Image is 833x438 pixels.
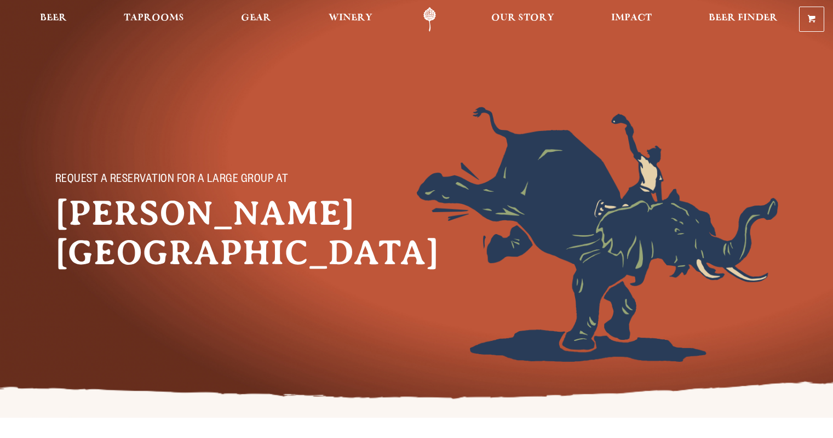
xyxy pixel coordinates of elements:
a: Impact [604,7,659,32]
span: Beer Finder [709,14,778,22]
span: Our Story [491,14,554,22]
p: Request a reservation for a large group at [55,174,296,187]
h1: [PERSON_NAME][GEOGRAPHIC_DATA] [55,194,318,272]
img: Foreground404 [417,107,778,362]
span: Gear [241,14,271,22]
a: Our Story [484,7,561,32]
a: Beer [33,7,74,32]
a: Beer Finder [702,7,785,32]
a: Taprooms [117,7,191,32]
span: Taprooms [124,14,184,22]
a: Winery [321,7,380,32]
span: Beer [40,14,67,22]
a: Gear [234,7,278,32]
span: Winery [329,14,372,22]
span: Impact [611,14,652,22]
a: Odell Home [409,7,450,32]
